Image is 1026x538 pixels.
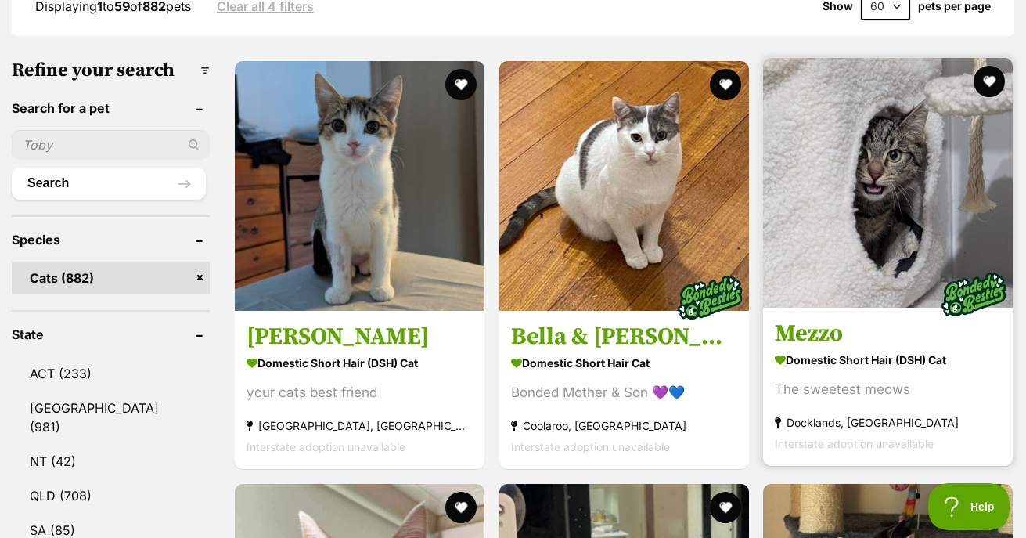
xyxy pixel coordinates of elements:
h3: [PERSON_NAME] [247,322,473,352]
a: Mezzo Domestic Short Hair (DSH) Cat The sweetest meows Docklands, [GEOGRAPHIC_DATA] Interstate ad... [763,307,1013,466]
a: NT (42) [12,445,210,478]
a: Cats (882) [12,262,210,294]
button: favourite [709,492,740,523]
header: State [12,327,210,341]
div: The sweetest meows [775,379,1001,400]
strong: Domestic Short Hair (DSH) Cat [247,352,473,374]
strong: Coolaroo, [GEOGRAPHIC_DATA] [511,415,737,436]
input: Toby [12,130,210,160]
img: bonded besties [934,255,1013,334]
a: [GEOGRAPHIC_DATA] (981) [12,392,210,443]
img: Mezzo - Domestic Short Hair (DSH) Cat [763,58,1013,308]
h3: Bella & [PERSON_NAME] [511,322,737,352]
span: Interstate adoption unavailable [775,437,934,450]
header: Species [12,233,210,247]
button: favourite [445,69,477,100]
button: favourite [709,69,740,100]
a: [PERSON_NAME] Domestic Short Hair (DSH) Cat your cats best friend [GEOGRAPHIC_DATA], [GEOGRAPHIC_... [235,310,484,469]
strong: [GEOGRAPHIC_DATA], [GEOGRAPHIC_DATA] [247,415,473,436]
span: Interstate adoption unavailable [247,440,405,453]
h3: Refine your search [12,60,210,81]
header: Search for a pet [12,101,210,115]
a: Bella & [PERSON_NAME] Domestic Short Hair Cat Bonded Mother & Son 💜💙 Coolaroo, [GEOGRAPHIC_DATA] ... [499,310,749,469]
strong: Docklands, [GEOGRAPHIC_DATA] [775,412,1001,433]
strong: Domestic Short Hair (DSH) Cat [775,348,1001,371]
strong: Domestic Short Hair Cat [511,352,737,374]
h3: Mezzo [775,319,1001,348]
iframe: Help Scout Beacon - Open [928,483,1010,530]
img: Tracey - Domestic Short Hair (DSH) Cat [235,61,484,311]
div: Bonded Mother & Son 💜💙 [511,382,737,403]
img: bonded besties [670,258,748,337]
button: Search [12,168,206,199]
span: Interstate adoption unavailable [511,440,670,453]
a: ACT (233) [12,357,210,390]
button: favourite [445,492,477,523]
img: Bella & Kevin 💕 - Domestic Short Hair Cat [499,61,749,311]
button: favourite [974,66,1005,97]
div: your cats best friend [247,382,473,403]
a: QLD (708) [12,479,210,512]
